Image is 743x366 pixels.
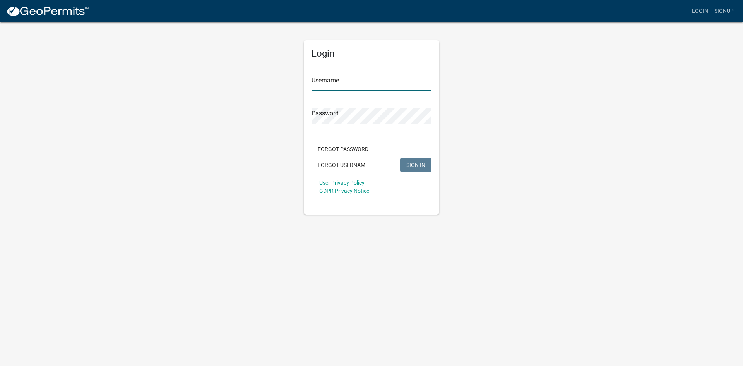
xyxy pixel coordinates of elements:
button: Forgot Password [312,142,375,156]
a: Login [689,4,711,19]
button: SIGN IN [400,158,431,172]
h5: Login [312,48,431,59]
button: Forgot Username [312,158,375,172]
span: SIGN IN [406,162,425,168]
a: User Privacy Policy [319,180,365,186]
a: GDPR Privacy Notice [319,188,369,194]
a: Signup [711,4,737,19]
